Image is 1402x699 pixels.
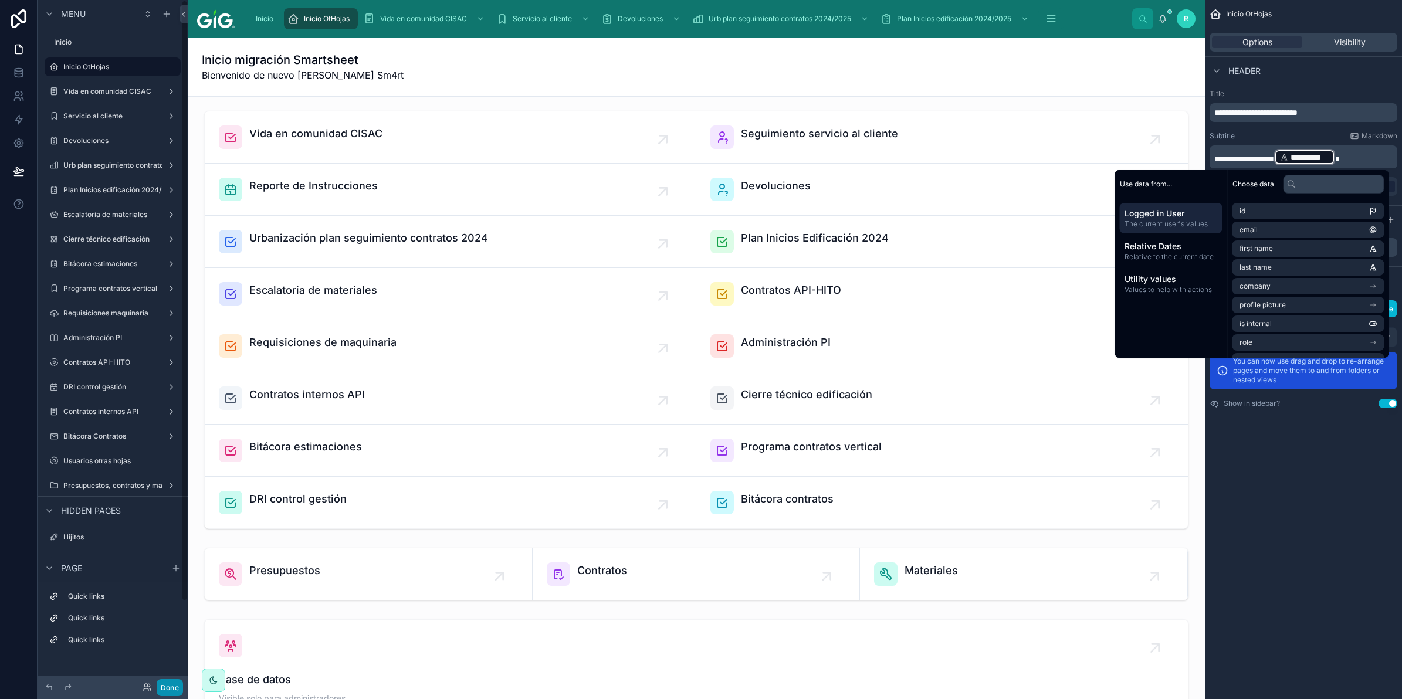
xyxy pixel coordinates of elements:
label: Requisiciones maquinaria [63,308,162,318]
a: Plan Inicios edificación 2024/2025 [45,181,181,199]
p: You can now use drag and drop to re-arrange pages and move them to and from folders or nested views [1233,357,1390,385]
a: Servicio al cliente [493,8,595,29]
label: Escalatoria de materiales [63,210,162,219]
a: Inicio OtHojas [45,57,181,76]
a: Markdown [1350,131,1397,141]
a: Inicio OtHojas [284,8,358,29]
a: Reporte de instrucciones [45,551,181,570]
span: Vida en comunidad CISAC [380,14,467,23]
span: Plan Inicios edificación 2024/2025 [897,14,1011,23]
label: Cierre técnico edificación [63,235,162,244]
span: Relative to the current date [1125,252,1218,262]
a: Urb plan seguimiento contratos 2024/2025 [689,8,875,29]
span: The current user's values [1125,219,1218,229]
label: Devoluciones [63,136,162,145]
span: R [1184,14,1188,23]
div: scrollable content [1210,145,1397,168]
span: Header [1228,65,1261,77]
label: Quick links [68,635,176,644]
label: Bitácora estimaciones [63,259,162,269]
label: Show in sidebar? [1224,399,1280,408]
a: Vida en comunidad CISAC [360,8,490,29]
span: Menu [61,8,86,20]
span: Relative Dates [1125,240,1218,252]
a: Devoluciones [45,131,181,150]
a: Administración PI [45,328,181,347]
span: Inicio [256,14,273,23]
label: Inicio [54,38,178,47]
a: Urb plan seguimiento contratos 2024/2025 [45,156,181,175]
label: Usuarios otras hojas [63,456,178,466]
span: Page [61,562,82,574]
span: Logged in User [1125,208,1218,219]
a: Programa contratos vertical [45,279,181,298]
div: scrollable content [244,6,1132,32]
a: Usuarios otras hojas [45,452,181,470]
label: Inicio OtHojas [63,62,174,72]
label: Administración PI [63,333,162,342]
label: Subtitle [1210,131,1235,141]
span: Hidden pages [61,505,121,517]
a: Vida en comunidad CISAC [45,82,181,101]
a: DRI control gestión [45,378,181,396]
label: Contratos API-HITO [63,358,162,367]
a: Contratos API-HITO [45,353,181,372]
span: Utility values [1125,273,1218,285]
label: Hijitos [63,532,178,542]
span: Choose data [1232,179,1274,189]
span: Bienvenido de nuevo [PERSON_NAME] Sm4rt [202,68,404,82]
img: App logo [197,9,235,28]
span: Servicio al cliente [513,14,572,23]
label: Quick links [68,613,176,623]
label: Servicio al cliente [63,111,162,121]
a: Presupuestos, contratos y materiales [45,476,181,495]
button: Done [157,679,183,696]
h1: Inicio migración Smartsheet [202,52,404,68]
span: Inicio OtHojas [304,14,350,23]
div: scrollable content [1115,198,1227,304]
a: Requisiciones maquinaria [45,304,181,323]
a: Devoluciones [598,8,686,29]
a: Contratos internos API [45,402,181,421]
label: Presupuestos, contratos y materiales [63,481,187,490]
a: Escalatoria de materiales [45,205,181,224]
a: Hijitos [45,528,181,547]
span: Use data from... [1120,179,1172,189]
a: Plan Inicios edificación 2024/2025 [877,8,1035,29]
a: Servicio al cliente [45,107,181,125]
span: Values to help with actions [1125,285,1218,294]
a: Bitácora Contratos [45,427,181,446]
span: Urb plan seguimiento contratos 2024/2025 [709,14,851,23]
label: Vida en comunidad CISAC [63,87,162,96]
label: Programa contratos vertical [63,284,162,293]
label: Plan Inicios edificación 2024/2025 [63,185,178,195]
span: Options [1242,36,1272,48]
label: Title [1210,89,1397,99]
div: scrollable content [1210,103,1397,122]
a: Cierre técnico edificación [45,230,181,249]
label: Urb plan seguimiento contratos 2024/2025 [63,161,206,170]
label: DRI control gestión [63,382,162,392]
label: Quick links [68,592,176,601]
a: Bitácora estimaciones [45,255,181,273]
span: Devoluciones [618,14,663,23]
span: Inicio OtHojas [1226,9,1272,19]
span: Markdown [1362,131,1397,141]
div: scrollable content [38,582,188,661]
span: Visibility [1334,36,1366,48]
label: Bitácora Contratos [63,432,162,441]
label: Contratos internos API [63,407,162,416]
